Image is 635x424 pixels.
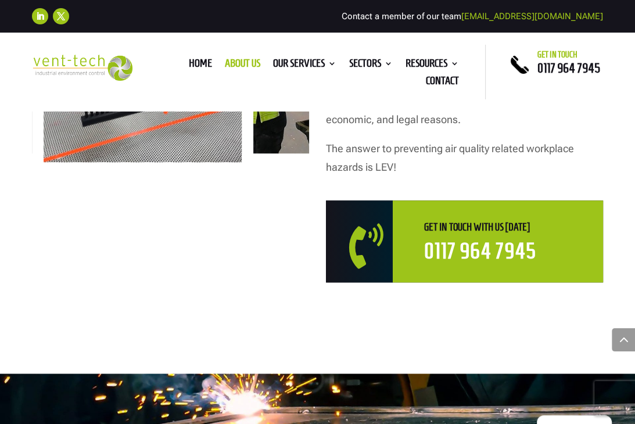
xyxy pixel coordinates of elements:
img: 2023-09-27T08_35_16.549ZVENT-TECH---Clear-background [32,55,132,80]
a: Sectors [349,59,393,72]
a: [EMAIL_ADDRESS][DOMAIN_NAME] [461,11,603,21]
a: Follow on X [53,8,69,24]
a: Resources [406,59,459,72]
p: The answer to preventing air quality related workplace hazards is LEV! [326,139,603,177]
a: Contact [426,77,459,89]
a: Our Services [273,59,336,72]
a: Home [189,59,212,72]
span: Get in touch [537,50,577,59]
span: Get in touch with us [DATE] [424,221,530,233]
a: 0117 964 7945 [424,239,536,263]
a: About us [225,59,260,72]
span:  [349,224,415,269]
span: Contact a member of our team [342,11,603,21]
a: Follow on LinkedIn [32,8,48,24]
a: 0117 964 7945 [537,61,600,75]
